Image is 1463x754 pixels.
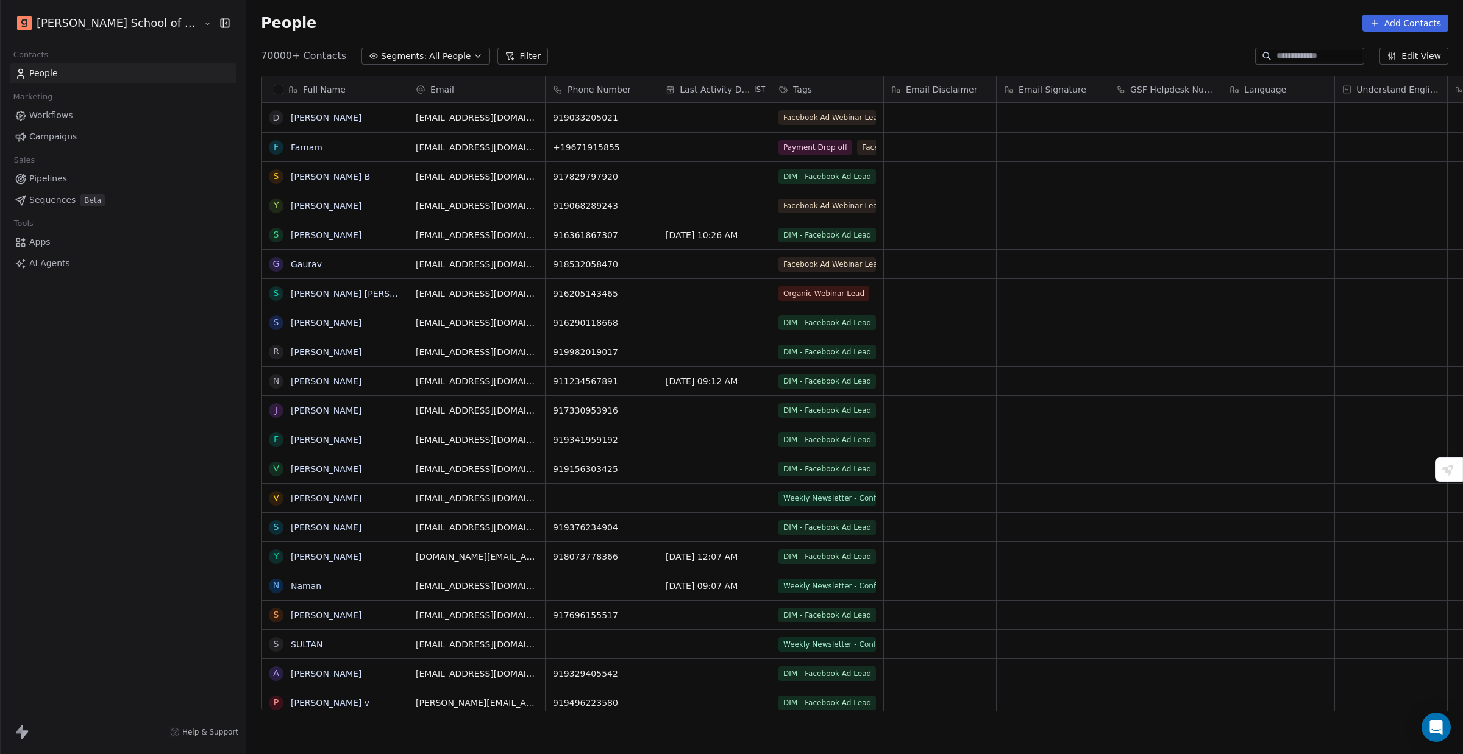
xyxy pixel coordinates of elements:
[1335,76,1447,102] div: Understand English?
[416,258,538,270] span: [EMAIL_ADDRESS][DOMAIN_NAME]
[291,289,435,298] a: [PERSON_NAME] [PERSON_NAME]
[416,609,538,621] span: [EMAIL_ADDRESS][DOMAIN_NAME]
[778,374,876,389] span: DIM - Facebook Ad Lead
[658,76,771,102] div: Last Activity DateIST
[8,88,58,106] span: Marketing
[666,375,763,387] span: [DATE] 09:12 AM
[416,287,538,300] span: [EMAIL_ADDRESS][DOMAIN_NAME]
[274,521,279,534] div: S
[778,696,876,710] span: DIM - Facebook Ad Lead
[182,727,238,737] span: Help & Support
[1356,83,1440,96] span: Understand English?
[416,551,538,563] span: [DOMAIN_NAME][EMAIL_ADDRESS][DOMAIN_NAME]
[416,463,538,475] span: [EMAIL_ADDRESS][DOMAIN_NAME]
[778,403,876,418] span: DIM - Facebook Ad Lead
[9,151,40,169] span: Sales
[273,111,280,124] div: D
[9,214,38,233] span: Tools
[997,76,1109,102] div: Email Signature
[261,14,316,32] span: People
[274,433,279,446] div: F
[29,130,77,143] span: Campaigns
[416,492,538,504] span: [EMAIL_ADDRESS][DOMAIN_NAME]
[1109,76,1222,102] div: GSF Helpdesk Number
[274,696,279,709] div: P
[778,549,876,564] span: DIM - Facebook Ad Lead
[1222,76,1334,102] div: Language
[291,639,323,649] a: SULTAN
[553,200,650,212] span: 919068289243
[906,83,977,96] span: Email Disclaimer
[778,286,869,301] span: Organic Webinar Lead
[553,463,650,475] span: 919156303425
[416,521,538,534] span: [EMAIL_ADDRESS][DOMAIN_NAME]
[274,141,279,153] div: F
[274,316,279,329] div: S
[8,46,54,64] span: Contacts
[274,550,279,563] div: Y
[303,83,346,96] span: Full Name
[381,50,427,63] span: Segments:
[29,67,58,80] span: People
[291,318,361,328] a: [PERSON_NAME]
[291,552,361,562] a: [PERSON_NAME]
[10,63,236,83] a: People
[273,492,279,504] div: V
[778,579,876,593] span: Weekly Newsletter - Confirmed
[10,253,236,273] a: AI Agents
[778,110,876,125] span: Facebook Ad Webinar Lead
[291,698,369,708] a: [PERSON_NAME] v
[416,375,538,387] span: [EMAIL_ADDRESS][DOMAIN_NAME]
[274,199,279,212] div: Y
[778,199,876,213] span: Facebook Ad Webinar Lead
[778,491,876,506] span: Weekly Newsletter - Confirmed
[416,346,538,358] span: [EMAIL_ADDRESS][DOMAIN_NAME]
[857,140,955,155] span: Facebook Ad Webinar Lead
[778,345,876,359] span: DIM - Facebook Ad Lead
[553,697,650,709] span: 919496223580
[10,232,236,252] a: Apps
[291,435,361,445] a: [PERSON_NAME]
[273,375,279,387] div: N
[553,609,650,621] span: 917696155517
[275,404,277,417] div: J
[1130,83,1214,96] span: GSF Helpdesk Number
[274,228,279,241] div: S
[29,109,73,122] span: Workflows
[274,170,279,183] div: S
[416,141,538,153] span: [EMAIL_ADDRESS][DOMAIN_NAME]
[291,376,361,386] a: [PERSON_NAME]
[553,375,650,387] span: 911234567891
[291,523,361,532] a: [PERSON_NAME]
[10,169,236,189] a: Pipelines
[778,257,876,272] span: Facebook Ad Webinar Lead
[416,434,538,446] span: [EMAIL_ADDRESS][DOMAIN_NAME]
[553,171,650,183] span: 917829797920
[80,194,105,206] span: Beta
[1019,83,1086,96] span: Email Signature
[553,346,650,358] span: 919982019017
[416,111,538,124] span: [EMAIL_ADDRESS][DOMAIN_NAME]
[884,76,996,102] div: Email Disclaimer
[291,610,361,620] a: [PERSON_NAME]
[416,317,538,329] span: [EMAIL_ADDRESS][DOMAIN_NAME]
[553,141,650,153] span: +19671915855
[262,76,408,102] div: Full Name
[274,287,279,300] div: S
[274,638,279,650] div: S
[291,669,361,678] a: [PERSON_NAME]
[778,462,876,476] span: DIM - Facebook Ad Lead
[170,727,238,737] a: Help & Support
[29,194,76,206] span: Sequences
[291,172,370,181] a: [PERSON_NAME] B
[10,190,236,210] a: SequencesBeta
[778,169,876,184] span: DIM - Facebook Ad Lead
[416,668,538,680] span: [EMAIL_ADDRESS][DOMAIN_NAME]
[553,111,650,124] span: 919033205021
[553,287,650,300] span: 916205143465
[416,638,538,650] span: [EMAIL_ADDRESS][DOMAIN_NAME]
[416,580,538,592] span: [EMAIL_ADDRESS][DOMAIN_NAME]
[793,83,812,96] span: Tags
[778,140,852,155] span: Payment Drop off
[291,493,361,503] a: [PERSON_NAME]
